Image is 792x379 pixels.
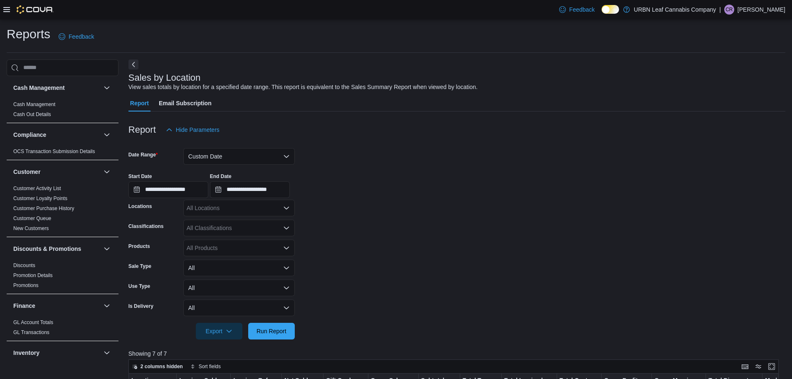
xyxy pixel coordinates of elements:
[128,203,152,210] label: Locations
[183,280,295,296] button: All
[13,302,35,310] h3: Finance
[210,181,290,198] input: Press the down key to open a popover containing a calendar.
[740,362,750,372] button: Keyboard shortcuts
[102,348,112,358] button: Inventory
[7,260,118,294] div: Discounts & Promotions
[13,263,35,268] a: Discounts
[183,148,295,165] button: Custom Date
[102,301,112,311] button: Finance
[13,245,100,253] button: Discounts & Promotions
[569,5,595,14] span: Feedback
[163,121,223,138] button: Hide Parameters
[128,125,156,135] h3: Report
[13,282,39,289] span: Promotions
[602,5,619,14] input: Dark Mode
[159,95,212,111] span: Email Subscription
[13,282,39,288] a: Promotions
[248,323,295,339] button: Run Report
[13,131,100,139] button: Compliance
[767,362,777,372] button: Enter fullscreen
[128,151,158,158] label: Date Range
[196,323,242,339] button: Export
[13,225,49,232] span: New Customers
[128,243,150,250] label: Products
[13,131,46,139] h3: Compliance
[283,225,290,231] button: Open list of options
[13,320,53,325] a: GL Account Totals
[13,111,51,117] a: Cash Out Details
[176,126,220,134] span: Hide Parameters
[183,260,295,276] button: All
[13,206,74,211] a: Customer Purchase History
[187,362,224,372] button: Sort fields
[13,149,95,154] a: OCS Transaction Submission Details
[128,73,201,83] h3: Sales by Location
[13,215,51,222] span: Customer Queue
[719,5,721,15] p: |
[724,5,734,15] div: Craig Ruether
[13,349,39,357] h3: Inventory
[13,148,95,155] span: OCS Transaction Submission Details
[128,83,478,92] div: View sales totals by location for a specified date range. This report is equivalent to the Sales ...
[7,183,118,237] div: Customer
[13,185,61,192] span: Customer Activity List
[102,167,112,177] button: Customer
[128,263,151,270] label: Sale Type
[13,302,100,310] button: Finance
[13,84,65,92] h3: Cash Management
[13,272,53,279] span: Promotion Details
[201,323,237,339] span: Export
[13,111,51,118] span: Cash Out Details
[13,329,49,335] a: GL Transactions
[7,26,50,42] h1: Reports
[128,223,164,230] label: Classifications
[13,84,100,92] button: Cash Management
[102,244,112,254] button: Discounts & Promotions
[128,59,138,69] button: Next
[556,1,598,18] a: Feedback
[13,329,49,336] span: GL Transactions
[13,319,53,326] span: GL Account Totals
[210,173,232,180] label: End Date
[13,205,74,212] span: Customer Purchase History
[283,245,290,251] button: Open list of options
[55,28,97,45] a: Feedback
[13,196,67,201] a: Customer Loyalty Points
[13,168,100,176] button: Customer
[183,300,295,316] button: All
[141,363,183,370] span: 2 columns hidden
[13,216,51,221] a: Customer Queue
[13,262,35,269] span: Discounts
[13,101,55,108] span: Cash Management
[13,349,100,357] button: Inventory
[7,146,118,160] div: Compliance
[102,130,112,140] button: Compliance
[7,99,118,123] div: Cash Management
[13,102,55,107] a: Cash Management
[128,173,152,180] label: Start Date
[128,283,150,290] label: Use Type
[102,83,112,93] button: Cash Management
[13,168,40,176] h3: Customer
[128,303,153,310] label: Is Delivery
[257,327,286,335] span: Run Report
[283,205,290,211] button: Open list of options
[13,195,67,202] span: Customer Loyalty Points
[7,317,118,341] div: Finance
[13,186,61,191] a: Customer Activity List
[13,225,49,231] a: New Customers
[129,362,186,372] button: 2 columns hidden
[634,5,716,15] p: URBN Leaf Cannabis Company
[753,362,763,372] button: Display options
[199,363,221,370] span: Sort fields
[128,181,208,198] input: Press the down key to open a popover containing a calendar.
[13,245,81,253] h3: Discounts & Promotions
[69,32,94,41] span: Feedback
[17,5,54,14] img: Cova
[13,272,53,278] a: Promotion Details
[128,349,785,358] p: Showing 7 of 7
[130,95,149,111] span: Report
[725,5,733,15] span: CR
[738,5,785,15] p: [PERSON_NAME]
